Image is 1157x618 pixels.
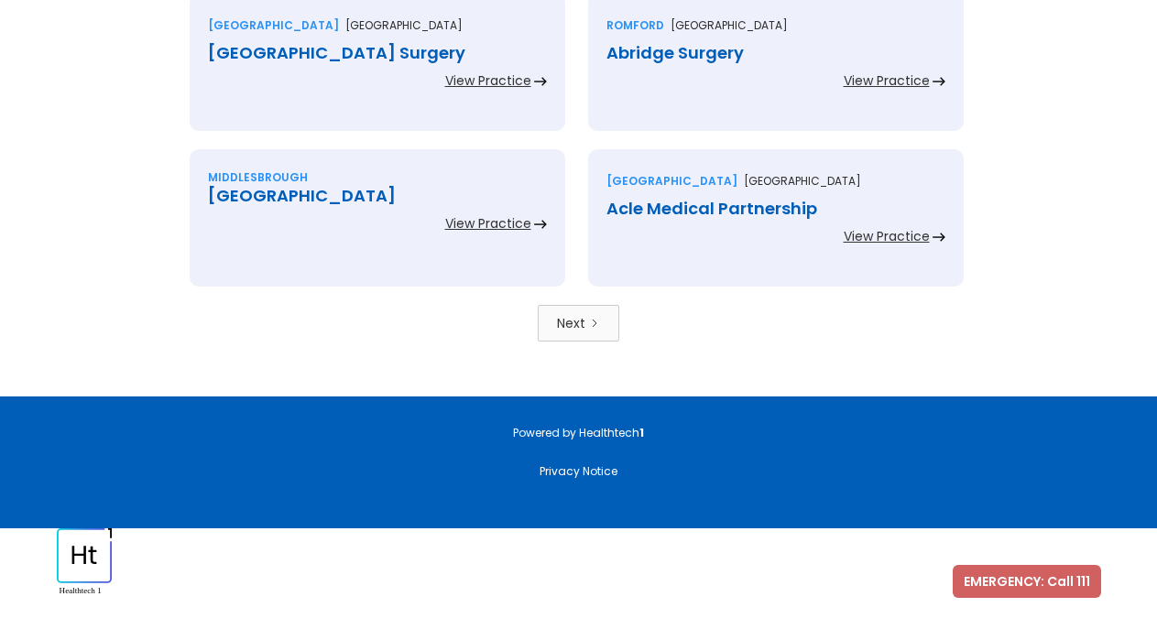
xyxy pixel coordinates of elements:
div: Acle Medical Partnership [606,200,945,218]
div: List [190,305,968,342]
div: View Practice [445,214,531,233]
div: Next [557,314,585,332]
a: EMERGENCY: Call 111 [953,565,1101,598]
a: Next Page [538,305,619,342]
div: [GEOGRAPHIC_DATA] Surgery [208,44,547,62]
div: View Practice [844,71,930,90]
a: [GEOGRAPHIC_DATA][GEOGRAPHIC_DATA]Acle Medical PartnershipView Practice [588,149,964,305]
strong: 1 [639,425,644,440]
div: [GEOGRAPHIC_DATA] [208,187,547,205]
div: Abridge Surgery [606,44,945,62]
p: [GEOGRAPHIC_DATA] [671,16,788,35]
p: [GEOGRAPHIC_DATA] [744,172,861,190]
a: Powered by Healthtech1 [513,425,644,440]
div: View Practice [844,227,930,245]
div: [GEOGRAPHIC_DATA] [606,172,737,190]
div: [GEOGRAPHIC_DATA] [208,16,339,35]
div: View Practice [445,71,531,90]
a: Privacy Notice [540,463,617,479]
div: Romford [606,16,664,35]
p: [GEOGRAPHIC_DATA] [345,16,463,35]
div: Middlesbrough [208,168,308,187]
span: EMERGENCY: Call 111 [964,572,1090,591]
a: Middlesbrough[GEOGRAPHIC_DATA]View Practice [190,149,565,305]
